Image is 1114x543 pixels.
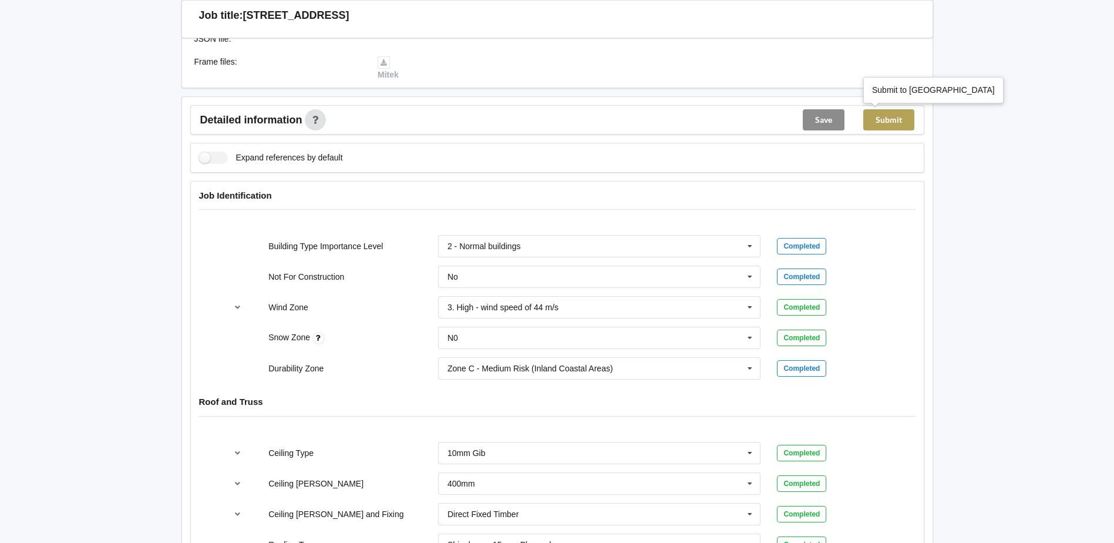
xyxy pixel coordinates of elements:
button: reference-toggle [226,473,249,494]
h4: Roof and Truss [199,396,916,407]
button: Submit [863,109,914,130]
label: Durability Zone [268,364,324,373]
div: Completed [777,475,826,492]
label: Expand references by default [199,152,343,164]
button: reference-toggle [226,297,249,318]
span: Detailed information [200,115,302,125]
div: Completed [777,330,826,346]
div: Completed [777,269,826,285]
label: Ceiling Type [268,448,314,458]
div: 10mm Gib [447,449,486,457]
div: 400mm [447,480,475,488]
div: Completed [777,445,826,461]
div: Completed [777,360,826,377]
label: Ceiling [PERSON_NAME] and Fixing [268,510,403,519]
button: reference-toggle [226,443,249,464]
div: Completed [777,506,826,522]
a: Mitek [378,57,399,79]
div: Completed [777,238,826,254]
div: N0 [447,334,458,342]
div: Frame files : [186,56,370,81]
label: Building Type Importance Level [268,242,383,251]
h3: [STREET_ADDRESS] [243,9,349,22]
div: Zone C - Medium Risk (Inland Coastal Areas) [447,364,613,373]
div: Submit to [GEOGRAPHIC_DATA] [872,84,995,96]
div: JSON file : [186,33,370,45]
div: Direct Fixed Timber [447,510,519,518]
label: Snow Zone [268,333,312,342]
h3: Job title: [199,9,243,22]
div: No [447,273,458,281]
div: 2 - Normal buildings [447,242,521,250]
label: Not For Construction [268,272,344,281]
h4: Job Identification [199,190,916,201]
label: Ceiling [PERSON_NAME] [268,479,364,488]
button: reference-toggle [226,504,249,525]
div: Completed [777,299,826,316]
div: 3. High - wind speed of 44 m/s [447,303,558,311]
label: Wind Zone [268,303,308,312]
